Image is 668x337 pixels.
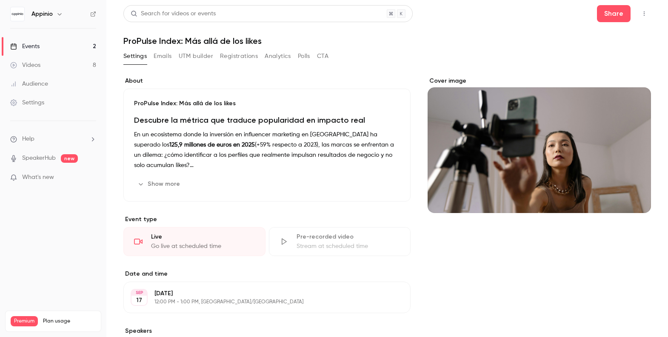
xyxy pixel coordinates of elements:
[134,99,400,108] p: ProPulse Index: Más allá de los likes
[154,49,171,63] button: Emails
[428,77,651,85] label: Cover image
[169,142,255,148] strong: 125,9 millones de euros en 2025
[297,233,400,241] div: Pre-recorded video
[151,242,255,251] div: Go live at scheduled time
[269,227,411,256] div: Pre-recorded videoStream at scheduled time
[11,316,38,326] span: Premium
[134,177,185,191] button: Show more
[265,49,291,63] button: Analytics
[179,49,213,63] button: UTM builder
[428,77,651,213] section: Cover image
[297,242,400,251] div: Stream at scheduled time
[154,289,365,298] p: [DATE]
[123,327,411,335] label: Speakers
[10,80,48,88] div: Audience
[31,10,53,18] h6: Appinio
[220,49,258,63] button: Registrations
[597,5,631,22] button: Share
[61,154,78,163] span: new
[10,61,40,69] div: Videos
[10,98,44,107] div: Settings
[154,299,365,305] p: 12:00 PM - 1:00 PM, [GEOGRAPHIC_DATA]/[GEOGRAPHIC_DATA]
[123,215,411,224] p: Event type
[10,42,40,51] div: Events
[123,270,411,278] label: Date and time
[123,49,147,63] button: Settings
[22,154,56,163] a: SpeakerHub
[317,49,328,63] button: CTA
[134,115,365,125] strong: Descubre la métrica que traduce popularidad en impacto real
[11,7,24,21] img: Appinio
[123,36,651,46] h1: ProPulse Index: Más allá de los likes
[134,130,400,170] p: En un ecosistema donde la inversión en influencer marketing en [GEOGRAPHIC_DATA] ha superado los ...
[131,9,216,18] div: Search for videos or events
[123,77,411,85] label: About
[151,233,255,241] div: Live
[22,135,34,144] span: Help
[131,290,147,296] div: SEP
[43,318,96,325] span: Plan usage
[136,296,142,305] p: 17
[86,174,96,181] iframe: Noticeable Trigger
[123,227,265,256] div: LiveGo live at scheduled time
[10,135,96,144] li: help-dropdown-opener
[298,49,310,63] button: Polls
[22,173,54,182] span: What's new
